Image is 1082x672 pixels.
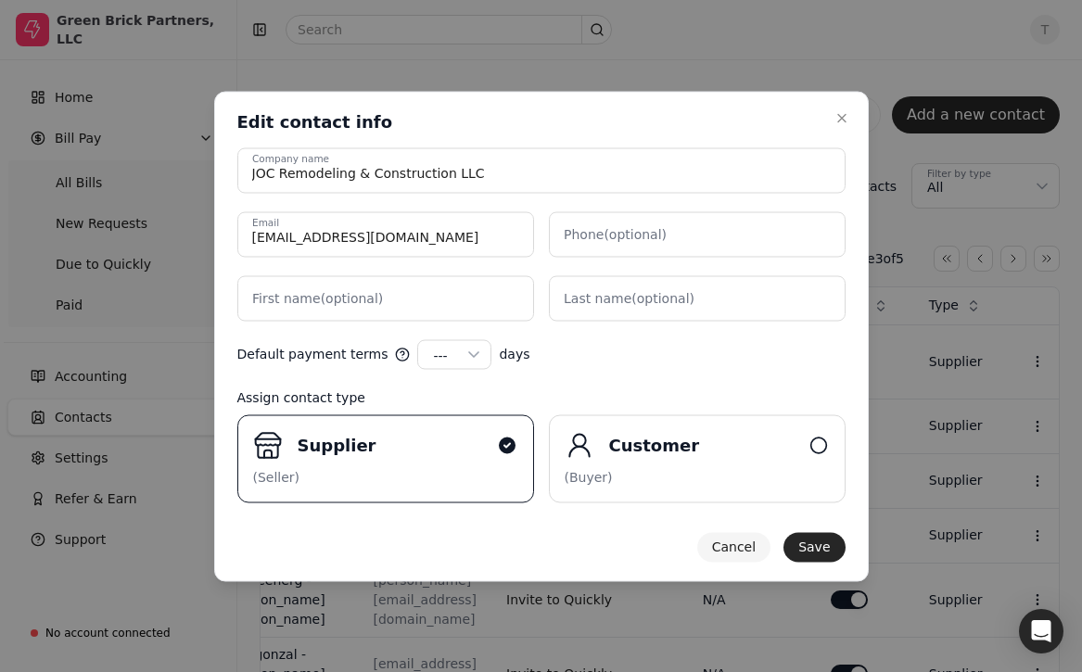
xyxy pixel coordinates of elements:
div: Supplier [298,433,489,458]
label: First name (optional) [252,288,383,308]
h2: Edit contact info [237,110,393,133]
label: Company name [252,152,329,167]
div: Customer [609,433,800,458]
label: Email [252,216,279,231]
button: Save [783,532,845,562]
label: Last name (optional) [564,288,694,308]
div: (Seller) [253,467,518,487]
span: days [499,345,529,364]
label: Phone (optional) [564,224,667,244]
button: Cancel [697,532,770,562]
div: (Buyer) [565,467,830,487]
span: Default payment terms [237,345,388,364]
div: Assign contact type [237,387,846,407]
